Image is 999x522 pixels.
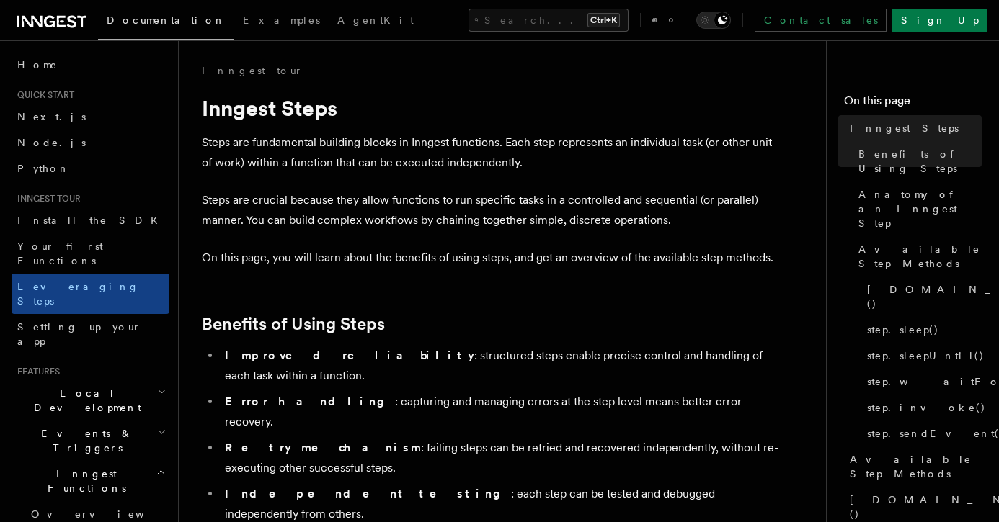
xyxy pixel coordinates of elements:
span: Features [12,366,60,377]
a: step.sleep() [861,317,982,343]
strong: Retry mechanism [225,441,421,454]
a: step.sleepUntil() [861,343,982,369]
a: Contact sales [755,9,887,32]
strong: Independent testing [225,487,511,500]
span: Local Development [12,386,157,415]
span: step.sleep() [867,323,939,337]
span: Available Step Methods [858,242,982,271]
a: Anatomy of an Inngest Step [853,181,982,236]
span: Overview [31,508,179,520]
span: Anatomy of an Inngest Step [858,187,982,230]
li: : failing steps can be retried and recovered independently, without re-executing other successful... [221,438,778,478]
a: Python [12,156,169,181]
span: AgentKit [337,14,414,26]
a: Examples [234,4,329,39]
a: [DOMAIN_NAME]() [861,276,982,317]
a: step.waitForEvent() [861,369,982,395]
a: Sign Up [892,9,987,32]
p: Steps are crucial because they allow functions to run specific tasks in a controlled and sequenti... [202,190,778,230]
span: Examples [243,14,320,26]
span: Inngest Steps [850,121,959,135]
a: step.invoke() [861,395,982,420]
a: Leveraging Steps [12,274,169,314]
button: Toggle dark mode [696,12,731,29]
span: Your first Functions [17,240,103,266]
a: Setting up your app [12,314,169,354]
li: : structured steps enable precise control and handling of each task within a function. [221,346,778,386]
a: Your first Functions [12,233,169,274]
span: Home [17,58,58,72]
span: Benefits of Using Steps [858,147,982,176]
a: Available Step Methods [844,446,982,487]
p: On this page, you will learn about the benefits of using steps, and get an overview of the availa... [202,248,778,268]
a: Inngest Steps [844,115,982,141]
kbd: Ctrl+K [587,13,620,27]
strong: Error handling [225,395,395,408]
a: Next.js [12,104,169,130]
span: Leveraging Steps [17,281,139,307]
span: Python [17,163,70,174]
span: Quick start [12,89,74,101]
button: Local Development [12,380,169,420]
span: step.sleepUntil() [867,348,985,363]
span: step.invoke() [867,400,986,415]
a: Inngest tour [202,63,303,78]
a: Benefits of Using Steps [853,141,982,181]
a: step.sendEvent() [861,420,982,446]
button: Events & Triggers [12,420,169,461]
span: Node.js [17,137,86,148]
span: Next.js [17,111,86,122]
a: Benefits of Using Steps [202,314,385,334]
p: Steps are fundamental building blocks in Inngest functions. Each step represents an individual ta... [202,132,778,173]
a: Node.js [12,130,169,156]
a: AgentKit [329,4,422,39]
a: Available Step Methods [853,236,982,276]
a: Home [12,52,169,78]
h4: On this page [844,92,982,115]
h1: Inngest Steps [202,95,778,121]
span: Install the SDK [17,215,166,226]
span: Setting up your app [17,321,141,347]
span: Inngest Functions [12,467,156,495]
span: Events & Triggers [12,426,157,455]
span: Documentation [107,14,226,26]
button: Search...Ctrl+K [469,9,629,32]
span: Inngest tour [12,193,81,204]
span: Available Step Methods [850,452,982,481]
li: : capturing and managing errors at the step level means better error recovery. [221,392,778,432]
a: Documentation [98,4,234,40]
strong: Improved reliability [225,348,474,362]
a: Install the SDK [12,207,169,233]
button: Inngest Functions [12,461,169,501]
